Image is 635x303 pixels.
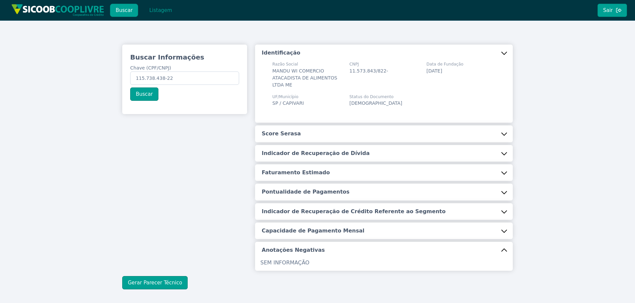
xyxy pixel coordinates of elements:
[426,68,442,74] span: [DATE]
[262,188,349,196] h5: Pontualidade de Pagamentos
[426,61,463,67] span: Data de Fundação
[272,100,304,106] span: SP / CAPIVARI
[130,87,158,101] button: Buscar
[255,242,513,258] button: Anotações Negativas
[349,100,402,106] span: [DEMOGRAPHIC_DATA]
[262,130,301,137] h5: Score Serasa
[122,276,188,289] button: Gerar Parecer Técnico
[262,246,325,254] h5: Anotações Negativas
[11,4,104,16] img: img/sicoob_cooplivre.png
[262,169,330,176] h5: Faturamento Estimado
[272,61,341,67] span: Razão Social
[262,208,446,215] h5: Indicador de Recuperação de Crédito Referente ao Segmento
[143,4,178,17] button: Listagem
[110,4,138,17] button: Buscar
[349,68,388,74] span: 11.573.843/822-
[272,68,337,87] span: MANDU WI COMERCIO ATACADISTA DE ALIMENTOS LTDA ME
[255,223,513,239] button: Capacidade de Pagamento Mensal
[349,61,388,67] span: CNPJ
[255,164,513,181] button: Faturamento Estimado
[255,145,513,162] button: Indicador de Recuperação de Dívida
[255,184,513,200] button: Pontualidade de Pagamentos
[130,65,171,71] span: Chave (CPF/CNPJ)
[255,125,513,142] button: Score Serasa
[262,150,370,157] h5: Indicador de Recuperação de Dívida
[260,259,507,267] p: SEM INFORMAÇÃO
[130,53,239,62] h3: Buscar Informações
[130,72,239,85] input: Chave (CPF/CNPJ)
[255,45,513,61] button: Identificação
[262,49,300,57] h5: Identificação
[255,203,513,220] button: Indicador de Recuperação de Crédito Referente ao Segmento
[272,94,304,100] span: UF/Município
[262,227,364,234] h5: Capacidade de Pagamento Mensal
[349,94,402,100] span: Status do Documento
[597,4,627,17] button: Sair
